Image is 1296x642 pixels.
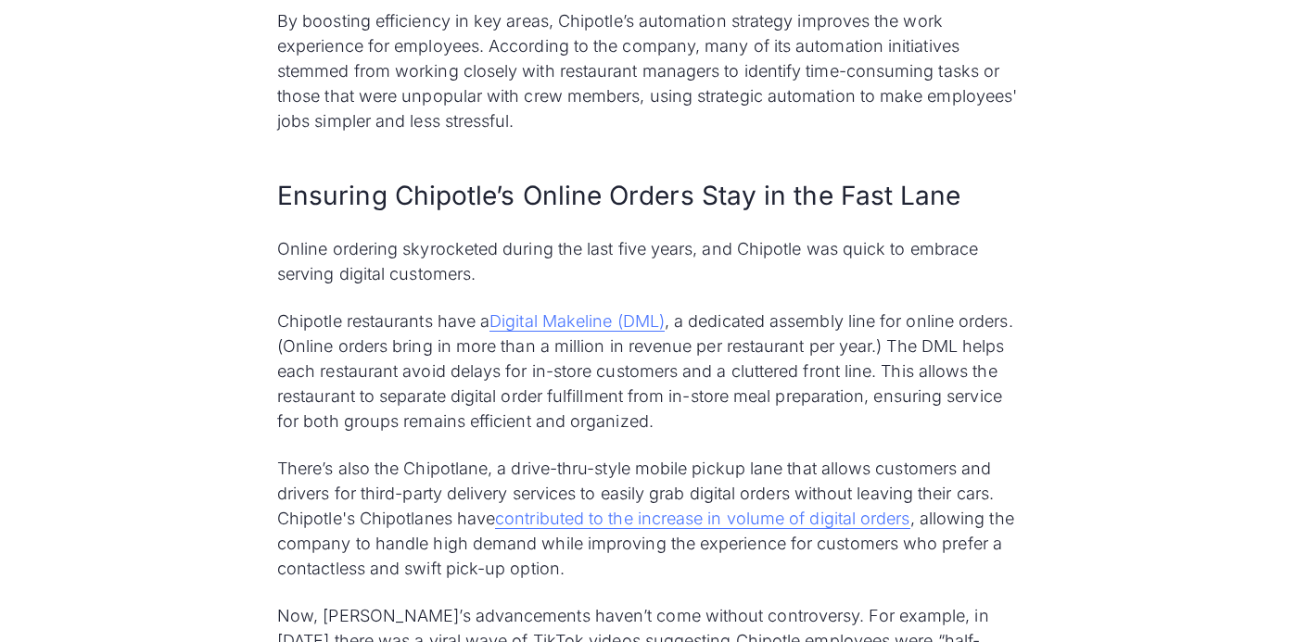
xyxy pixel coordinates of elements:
a: Digital Makeline (DML) [489,311,665,332]
p: There’s also the Chipotlane, a drive-thru-style mobile pickup lane that allows customers and driv... [277,456,1019,581]
a: contributed to the increase in volume of digital orders [495,509,909,529]
p: Online ordering skyrocketed during the last five years, and Chipotle was quick to embrace serving... [277,236,1019,286]
p: By boosting efficiency in key areas, Chipotle’s automation strategy improves the work experience ... [277,8,1019,133]
p: Chipotle restaurants have a , a dedicated assembly line for online orders. (Online orders bring i... [277,308,1019,434]
h2: Ensuring Chipotle’s Online Orders Stay in the Fast Lane [277,178,1019,214]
